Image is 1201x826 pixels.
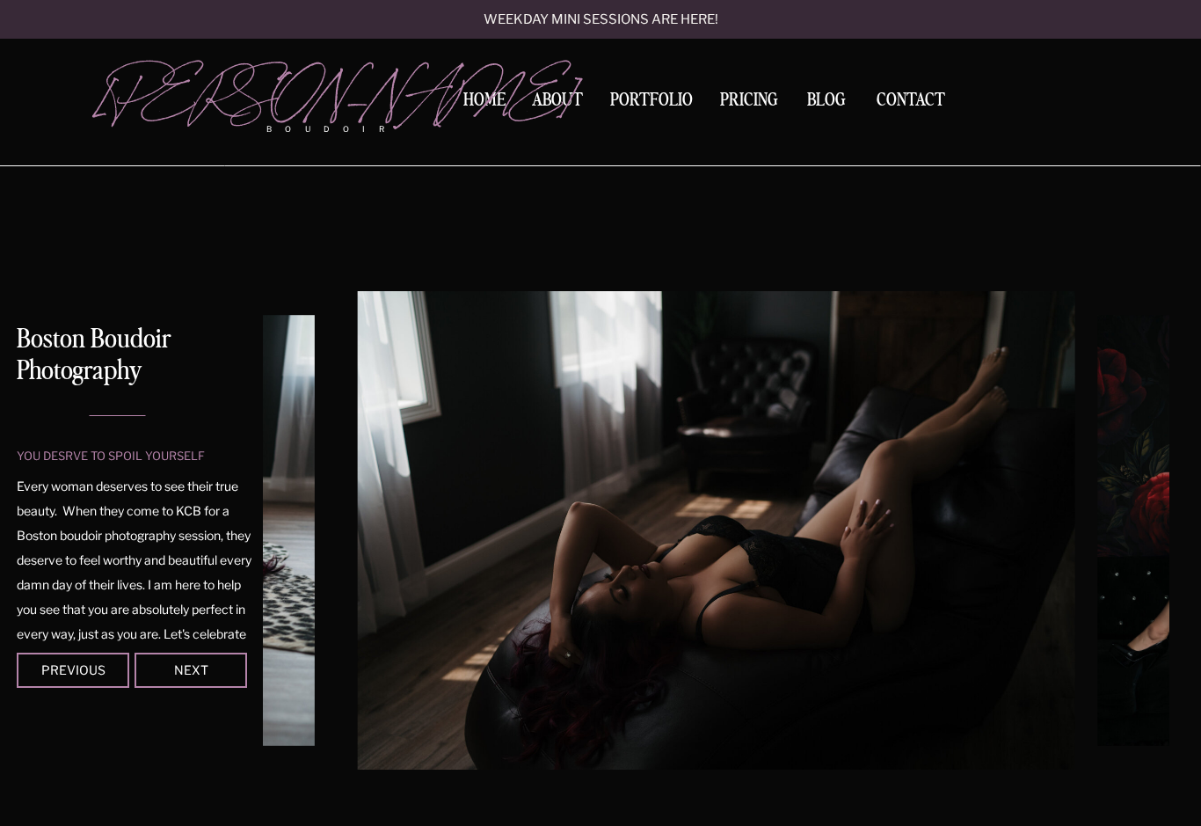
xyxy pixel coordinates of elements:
p: Every woman deserves to see their true beauty. When they come to KCB for a Boston boudoir photogr... [17,474,253,625]
a: Pricing [715,91,782,115]
h1: Boston Boudoir Photography [17,324,251,392]
p: you desrve to spoil yourself [17,448,232,464]
a: [PERSON_NAME] [97,62,412,115]
a: Portfolio [604,91,699,115]
a: BLOG [799,91,854,107]
a: Weekday mini sessions are here! [436,13,765,28]
div: Next [138,664,244,675]
p: boudoir [266,123,412,135]
img: Woman in black lingerie on a chaise lounge poses for a Boston boudoir photography session [358,291,1075,770]
div: Previous [20,664,126,675]
a: Contact [870,91,952,110]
